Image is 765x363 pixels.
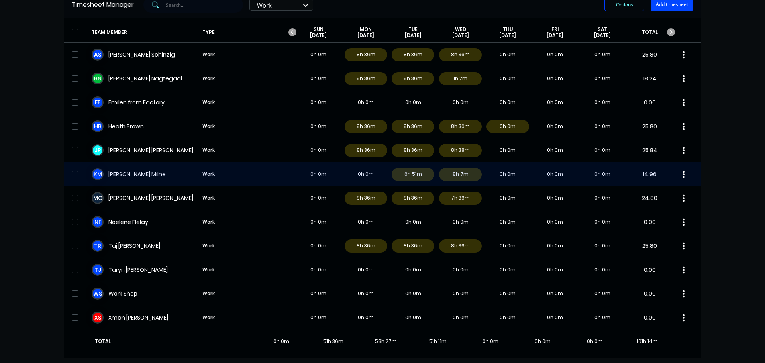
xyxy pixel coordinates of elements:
[551,26,559,33] span: FRI
[307,338,359,345] span: 51h 36m
[598,26,607,33] span: SAT
[503,26,513,33] span: THU
[360,26,372,33] span: MON
[255,338,307,345] span: 0h 0m
[626,26,673,39] span: TOTAL
[405,32,422,39] span: [DATE]
[92,26,199,39] span: TEAM MEMBER
[452,32,469,39] span: [DATE]
[310,32,327,39] span: [DATE]
[547,32,563,39] span: [DATE]
[516,338,569,345] span: 0h 0m
[314,26,324,33] span: SUN
[499,32,516,39] span: [DATE]
[455,26,466,33] span: WED
[92,338,199,345] span: TOTAL
[621,338,673,345] span: 161h 14m
[594,32,611,39] span: [DATE]
[408,26,418,33] span: TUE
[199,26,295,39] span: TYPE
[357,32,374,39] span: [DATE]
[412,338,464,345] span: 51h 11m
[464,338,516,345] span: 0h 0m
[569,338,621,345] span: 0h 0m
[360,338,412,345] span: 58h 27m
